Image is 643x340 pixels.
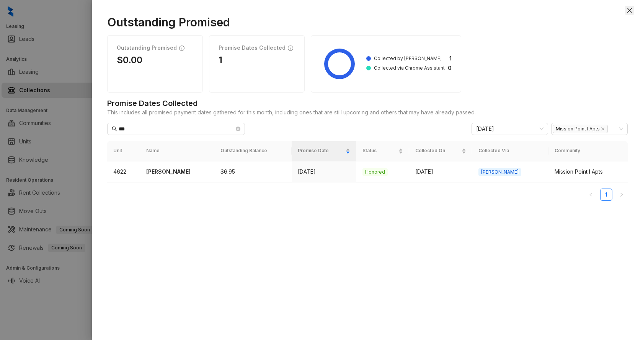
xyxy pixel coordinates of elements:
[362,147,397,155] span: Status
[374,65,445,72] span: Collected via Chrome Assistant
[214,161,292,182] td: $6.95
[324,49,355,79] g: Collected by Kelsey: 1
[585,189,597,201] li: Previous Page
[236,127,240,131] span: close-circle
[374,55,442,62] span: Collected by [PERSON_NAME]
[449,54,452,62] strong: 1
[146,168,208,176] p: [PERSON_NAME]
[107,108,628,117] span: This includes all promised payment dates gathered for this month, including ones that are still u...
[615,189,628,201] button: right
[415,147,460,155] span: Collected On
[117,54,193,65] h1: $0.00
[448,64,452,72] strong: 0
[214,141,292,161] th: Outstanding Balance
[140,141,214,161] th: Name
[292,161,356,182] td: [DATE]
[179,45,184,51] span: info-circle
[288,45,293,51] span: info-circle
[555,168,622,176] div: Mission Point I Apts
[107,141,140,161] th: Unit
[478,168,521,176] span: [PERSON_NAME]
[548,141,628,161] th: Community
[625,6,634,15] button: Close
[107,15,628,29] h1: Outstanding Promised
[472,141,548,161] th: Collected Via
[476,123,543,135] span: October 2025
[107,99,628,108] h1: Promise Dates Collected
[107,161,140,182] td: 4622
[409,161,472,182] td: [DATE]
[615,189,628,201] li: Next Page
[600,189,612,201] li: 1
[117,45,177,51] h1: Outstanding Promised
[219,54,295,65] h1: 1
[219,45,286,51] h1: Promise Dates Collected
[362,168,388,176] span: Honored
[619,192,624,197] span: right
[601,189,612,200] a: 1
[601,127,605,131] span: close
[298,147,344,155] span: Promise Date
[553,125,608,133] span: Mission Point I Apts
[409,141,472,161] th: Collected On
[627,7,633,13] span: close
[112,126,117,132] span: search
[585,189,597,201] button: left
[589,192,593,197] span: left
[356,141,410,161] th: Status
